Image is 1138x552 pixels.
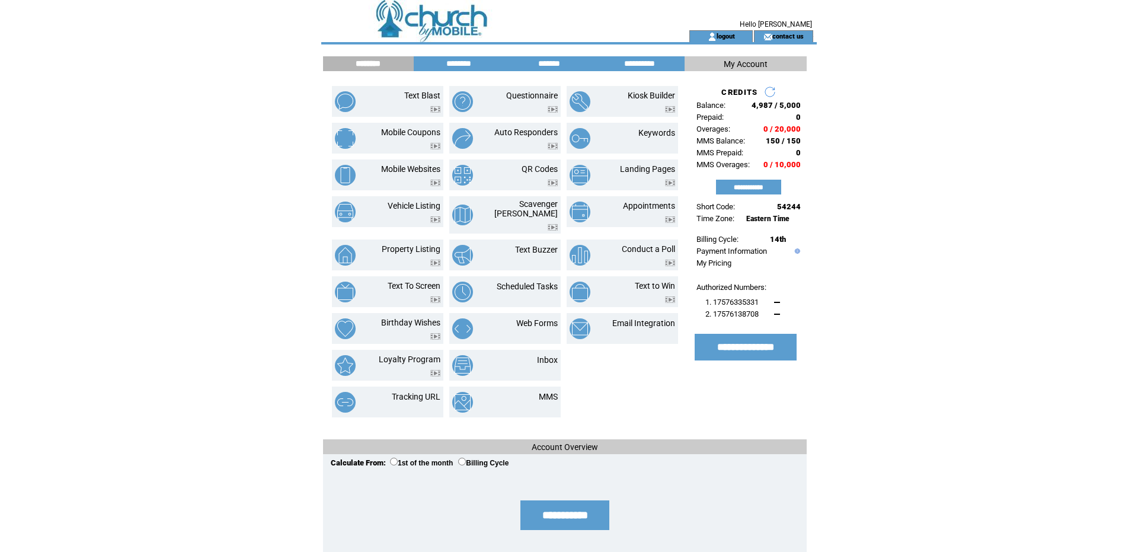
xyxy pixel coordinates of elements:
img: mobile-coupons.png [335,128,356,149]
img: appointments.png [570,202,590,222]
span: MMS Balance: [696,136,745,145]
span: Authorized Numbers: [696,283,766,292]
a: Keywords [638,128,675,138]
span: 150 / 150 [766,136,801,145]
img: property-listing.png [335,245,356,266]
a: MMS [539,392,558,401]
a: Questionnaire [506,91,558,100]
img: contact_us_icon.gif [763,32,772,42]
img: web-forms.png [452,318,473,339]
a: Mobile Websites [381,164,440,174]
img: conduct-a-poll.png [570,245,590,266]
span: Time Zone: [696,214,734,223]
img: questionnaire.png [452,91,473,112]
span: 2. 17576138708 [705,309,759,318]
span: 0 / 10,000 [763,160,801,169]
a: Scavenger [PERSON_NAME] [494,199,558,218]
img: video.png [430,296,440,303]
span: Account Overview [532,442,598,452]
a: Text To Screen [388,281,440,291]
span: Billing Cycle: [696,235,739,244]
a: Web Forms [516,318,558,328]
a: Landing Pages [620,164,675,174]
img: video.png [430,260,440,266]
span: Overages: [696,125,730,133]
span: Short Code: [696,202,735,211]
a: QR Codes [522,164,558,174]
a: Mobile Coupons [381,127,440,137]
img: video.png [665,180,675,186]
img: text-to-win.png [570,282,590,302]
img: inbox.png [452,355,473,376]
img: video.png [430,333,440,340]
a: Scheduled Tasks [497,282,558,291]
img: scheduled-tasks.png [452,282,473,302]
img: help.gif [792,248,800,254]
input: 1st of the month [390,458,398,465]
a: Loyalty Program [379,355,440,364]
img: scavenger-hunt.png [452,205,473,225]
a: My Pricing [696,259,731,267]
img: video.png [548,143,558,149]
img: loyalty-program.png [335,355,356,376]
img: video.png [430,180,440,186]
img: mms.png [452,392,473,413]
img: text-buzzer.png [452,245,473,266]
span: MMS Prepaid: [696,148,743,157]
span: CREDITS [721,88,757,97]
img: text-blast.png [335,91,356,112]
img: video.png [548,106,558,113]
img: landing-pages.png [570,165,590,186]
span: 54244 [777,202,801,211]
a: Text to Win [635,281,675,291]
a: Payment Information [696,247,767,256]
img: tracking-url.png [335,392,356,413]
a: Appointments [623,201,675,210]
img: video.png [665,296,675,303]
a: Auto Responders [494,127,558,137]
img: account_icon.gif [708,32,717,42]
input: Billing Cycle [458,458,466,465]
a: Birthday Wishes [381,318,440,327]
span: Hello [PERSON_NAME] [740,20,812,28]
img: video.png [548,224,558,231]
span: 0 [796,113,801,122]
img: video.png [665,106,675,113]
span: 0 / 20,000 [763,125,801,133]
a: logout [717,32,735,40]
span: 4,987 / 5,000 [752,101,801,110]
span: Calculate From: [331,458,386,467]
span: Balance: [696,101,725,110]
a: Tracking URL [392,392,440,401]
img: video.png [430,143,440,149]
span: 14th [770,235,786,244]
a: Text Buzzer [515,245,558,254]
span: 1. 17576335331 [705,298,759,307]
a: Text Blast [404,91,440,100]
img: text-to-screen.png [335,282,356,302]
span: Prepaid: [696,113,724,122]
label: Billing Cycle [458,459,509,467]
img: video.png [665,216,675,223]
a: Vehicle Listing [388,201,440,210]
img: kiosk-builder.png [570,91,590,112]
img: auto-responders.png [452,128,473,149]
a: Inbox [537,355,558,365]
a: Conduct a Poll [622,244,675,254]
img: video.png [548,180,558,186]
img: birthday-wishes.png [335,318,356,339]
img: video.png [665,260,675,266]
label: 1st of the month [390,459,453,467]
img: video.png [430,216,440,223]
img: email-integration.png [570,318,590,339]
span: 0 [796,148,801,157]
img: video.png [430,370,440,376]
a: contact us [772,32,804,40]
span: Eastern Time [746,215,789,223]
a: Property Listing [382,244,440,254]
a: Kiosk Builder [628,91,675,100]
img: vehicle-listing.png [335,202,356,222]
span: My Account [724,59,768,69]
img: qr-codes.png [452,165,473,186]
img: mobile-websites.png [335,165,356,186]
